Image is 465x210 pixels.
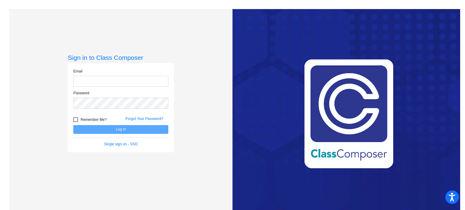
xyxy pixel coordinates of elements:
[104,142,138,146] a: Single sign on - SSO
[68,54,174,61] h3: Sign in to Class Composer
[73,125,168,134] button: Log In
[73,90,89,96] label: Password
[73,69,82,74] label: Email
[125,117,163,121] a: Forgot Your Password?
[81,116,107,123] span: Remember Me?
